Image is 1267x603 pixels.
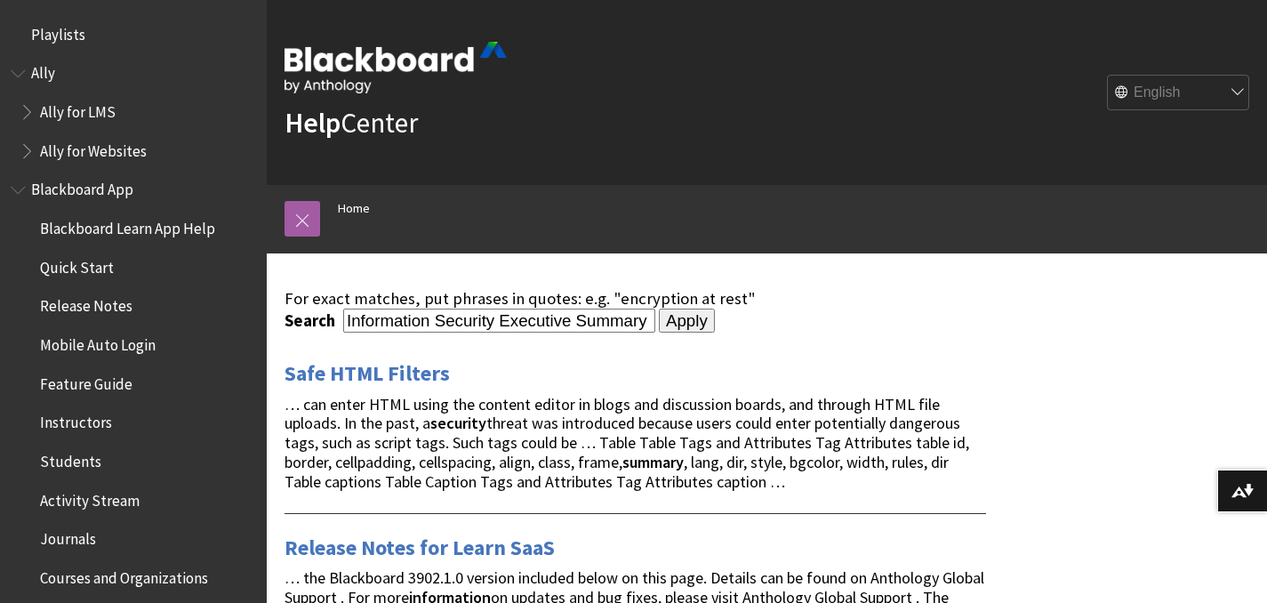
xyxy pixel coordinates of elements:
nav: Book outline for Anthology Ally Help [11,59,256,166]
a: Home [338,197,370,220]
select: Site Language Selector [1108,76,1250,111]
input: Apply [659,309,715,334]
div: For exact matches, put phrases in quotes: e.g. "encryption at rest" [285,289,986,309]
span: Journals [40,525,96,549]
img: Blackboard by Anthology [285,42,507,93]
a: Release Notes for Learn SaaS [285,534,555,562]
span: … can enter HTML using the content editor in blogs and discussion boards, and through HTML file u... [285,394,969,492]
span: Ally [31,59,55,83]
span: Ally for LMS [40,97,116,121]
nav: Book outline for Playlists [11,20,256,50]
span: Mobile Auto Login [40,330,156,354]
a: HelpCenter [285,105,418,141]
strong: Help [285,105,341,141]
span: Playlists [31,20,85,44]
span: Courses and Organizations [40,563,208,587]
span: Blackboard App [31,175,133,199]
span: Activity Stream [40,486,140,510]
label: Search [285,310,340,331]
span: Students [40,446,101,470]
span: Feature Guide [40,369,132,393]
strong: summary [622,452,684,472]
span: Blackboard Learn App Help [40,213,215,237]
a: Safe HTML Filters [285,359,450,388]
strong: security [430,413,486,433]
span: Release Notes [40,292,132,316]
span: Ally for Websites [40,136,147,160]
span: Quick Start [40,253,114,277]
span: Instructors [40,408,112,432]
